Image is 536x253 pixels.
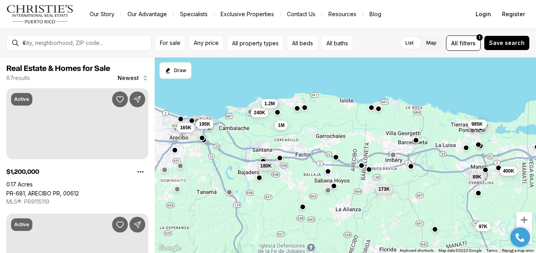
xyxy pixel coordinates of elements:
span: 1.2M [264,100,275,107]
span: 400K [503,168,514,174]
label: List [399,36,420,50]
button: Property options [133,164,148,180]
span: 995K [471,121,483,127]
span: 240K [254,110,265,116]
button: Login [471,6,496,22]
button: 995K [468,119,486,129]
a: Specialists [174,9,214,20]
a: Resources [322,9,363,20]
span: Any price [194,40,219,46]
span: Newest [118,75,139,81]
span: Save search [489,40,525,46]
span: 195K [199,121,210,127]
button: Allfilters1 [446,35,481,51]
button: Start drawing [159,62,191,79]
span: Login [476,11,491,17]
a: Report a map error [502,248,534,253]
span: Real Estate & Homes for Sale [6,65,110,73]
button: All baths [321,35,353,51]
a: Our Story [83,9,121,20]
button: 165K [177,123,195,132]
span: All [451,39,458,47]
button: Any price [189,35,224,51]
button: Share Property [129,91,145,107]
span: 173K [379,186,390,192]
span: 165K [180,125,191,131]
button: Save Property: 44.3 KM HM ST [112,217,128,233]
p: 67 results [6,75,30,81]
button: Share Property [129,217,145,233]
p: Active [14,96,29,102]
button: 240K [251,108,268,117]
span: filters [459,39,476,47]
button: 1.2M [261,99,278,108]
a: Blog [363,9,388,20]
a: Our Advantage [121,9,173,20]
span: Register [502,11,525,17]
span: Map data ©2025 Google [439,248,482,253]
button: All beds [287,35,318,51]
button: 195K [196,119,214,129]
button: 89K [469,172,484,181]
button: Newest [113,70,153,86]
a: PR-681, ARECIBO PR, 00612 [6,190,79,197]
button: Contact Us [281,9,322,20]
span: 180K [261,162,272,169]
button: Save search [484,35,530,50]
button: 180K [257,161,275,170]
button: 400K [500,166,517,176]
button: 1M [275,120,288,130]
button: 97K [476,222,491,231]
span: For sale [160,40,180,46]
a: Exclusive Properties [214,9,280,20]
label: Map [420,36,443,50]
button: 173K [375,184,393,194]
span: 1 [479,34,480,41]
span: 89K [472,173,481,180]
span: 97K [479,223,487,230]
button: All property types [227,35,284,51]
button: Register [497,6,530,22]
button: Save Property: PR-681 [112,91,128,107]
button: Zoom in [516,212,532,228]
p: Active [14,221,29,228]
a: Terms [486,248,497,253]
button: For sale [155,35,186,51]
span: 1M [278,122,285,128]
img: logo [6,5,74,24]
